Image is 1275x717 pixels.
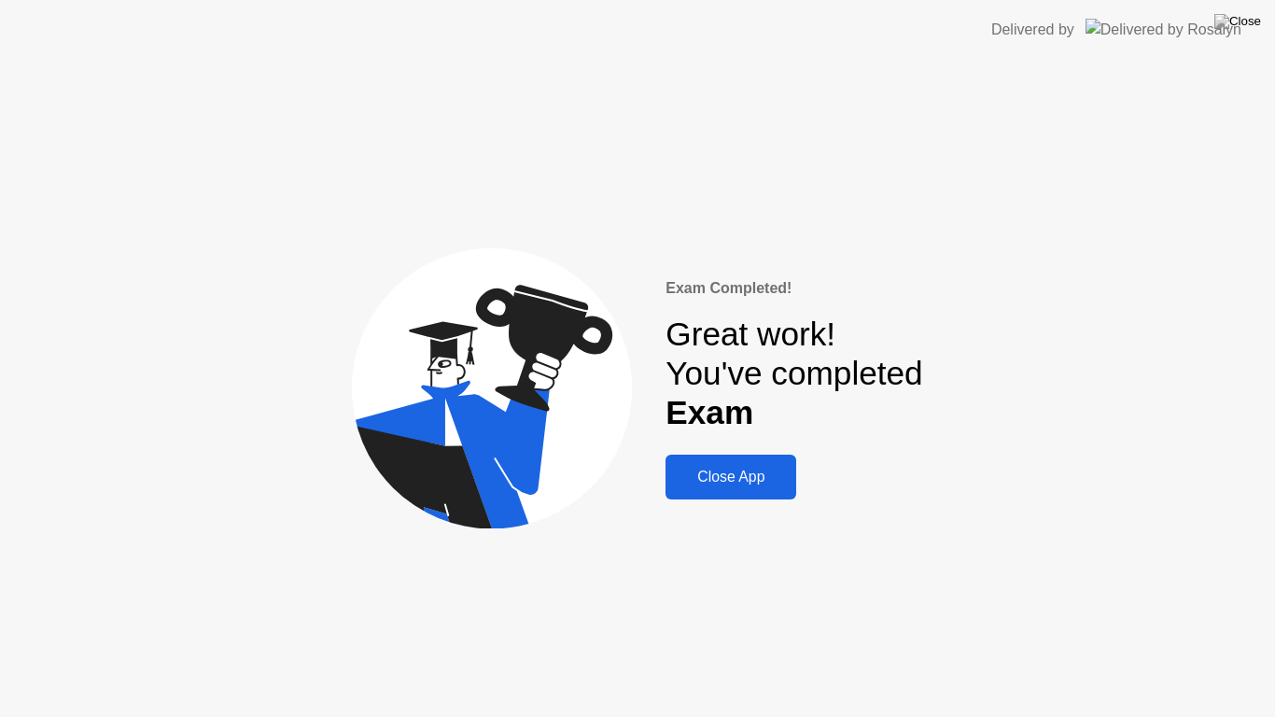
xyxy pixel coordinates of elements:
div: Close App [671,469,791,485]
b: Exam [666,394,753,430]
img: Delivered by Rosalyn [1086,19,1241,40]
div: Delivered by [991,19,1074,41]
div: Great work! You've completed [666,315,922,433]
img: Close [1214,14,1261,29]
button: Close App [666,455,796,499]
div: Exam Completed! [666,277,922,300]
